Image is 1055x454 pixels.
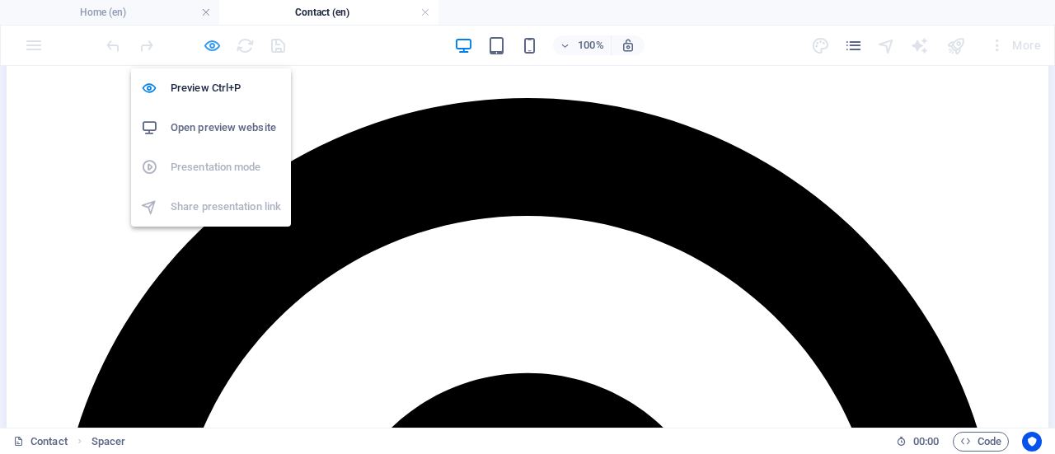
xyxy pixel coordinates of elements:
button: 100% [553,35,612,55]
h4: Contact (en) [219,3,438,21]
h6: 100% [578,35,604,55]
h6: Session time [896,432,940,452]
h6: Preview Ctrl+P [171,78,281,98]
span: Click to select. Double-click to edit [91,432,126,452]
button: Usercentrics [1022,432,1042,452]
h6: Open preview website [171,118,281,138]
a: Click to cancel selection. Double-click to open Pages [13,432,68,452]
i: Pages (Ctrl+Alt+S) [844,36,863,55]
span: 00 00 [913,432,939,452]
span: Code [960,432,1001,452]
button: Code [953,432,1009,452]
button: pages [844,35,864,55]
i: On resize automatically adjust zoom level to fit chosen device. [621,38,635,53]
nav: breadcrumb [91,432,126,452]
span: : [925,435,927,447]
